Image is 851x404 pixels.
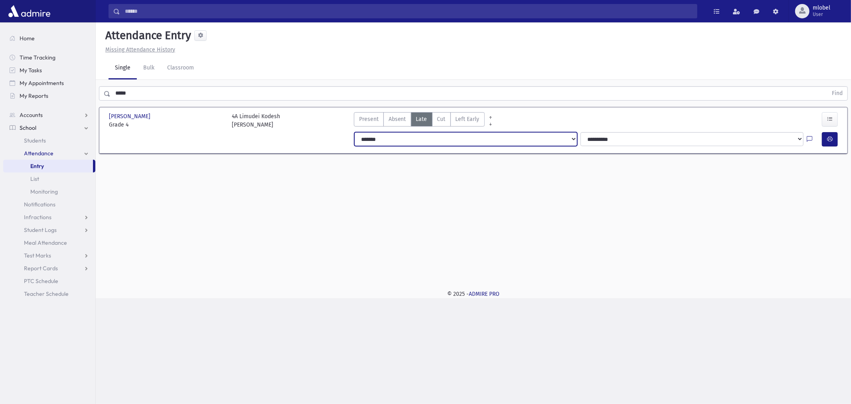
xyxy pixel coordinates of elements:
[24,226,57,234] span: Student Logs
[24,265,58,272] span: Report Cards
[3,147,95,160] a: Attendance
[3,160,93,172] a: Entry
[137,57,161,79] a: Bulk
[3,211,95,224] a: Infractions
[30,175,39,182] span: List
[109,121,224,129] span: Grade 4
[3,172,95,185] a: List
[469,291,500,297] a: ADMIRE PRO
[20,67,42,74] span: My Tasks
[3,224,95,236] a: Student Logs
[456,115,480,123] span: Left Early
[437,115,446,123] span: Cut
[827,87,847,100] button: Find
[120,4,697,18] input: Search
[24,137,46,144] span: Students
[3,185,95,198] a: Monitoring
[109,290,838,298] div: © 2025 -
[30,188,58,195] span: Monitoring
[161,57,200,79] a: Classroom
[3,198,95,211] a: Notifications
[30,162,44,170] span: Entry
[813,11,830,18] span: User
[102,46,175,53] a: Missing Attendance History
[813,5,830,11] span: mlobel
[109,57,137,79] a: Single
[20,79,64,87] span: My Appointments
[24,150,53,157] span: Attendance
[3,77,95,89] a: My Appointments
[109,112,152,121] span: [PERSON_NAME]
[3,249,95,262] a: Test Marks
[3,236,95,249] a: Meal Attendance
[3,89,95,102] a: My Reports
[20,111,43,119] span: Accounts
[24,214,51,221] span: Infractions
[3,109,95,121] a: Accounts
[3,51,95,64] a: Time Tracking
[3,121,95,134] a: School
[105,46,175,53] u: Missing Attendance History
[24,277,58,285] span: PTC Schedule
[359,115,379,123] span: Present
[354,112,485,129] div: AttTypes
[3,32,95,45] a: Home
[20,35,35,42] span: Home
[3,287,95,300] a: Teacher Schedule
[3,275,95,287] a: PTC Schedule
[3,134,95,147] a: Students
[24,290,69,297] span: Teacher Schedule
[24,252,51,259] span: Test Marks
[3,64,95,77] a: My Tasks
[24,239,67,246] span: Meal Attendance
[3,262,95,275] a: Report Cards
[232,112,280,129] div: 4A Limudei Kodesh [PERSON_NAME]
[20,54,55,61] span: Time Tracking
[102,29,191,42] h5: Attendance Entry
[20,124,36,131] span: School
[416,115,427,123] span: Late
[20,92,48,99] span: My Reports
[24,201,55,208] span: Notifications
[6,3,52,19] img: AdmirePro
[389,115,406,123] span: Absent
